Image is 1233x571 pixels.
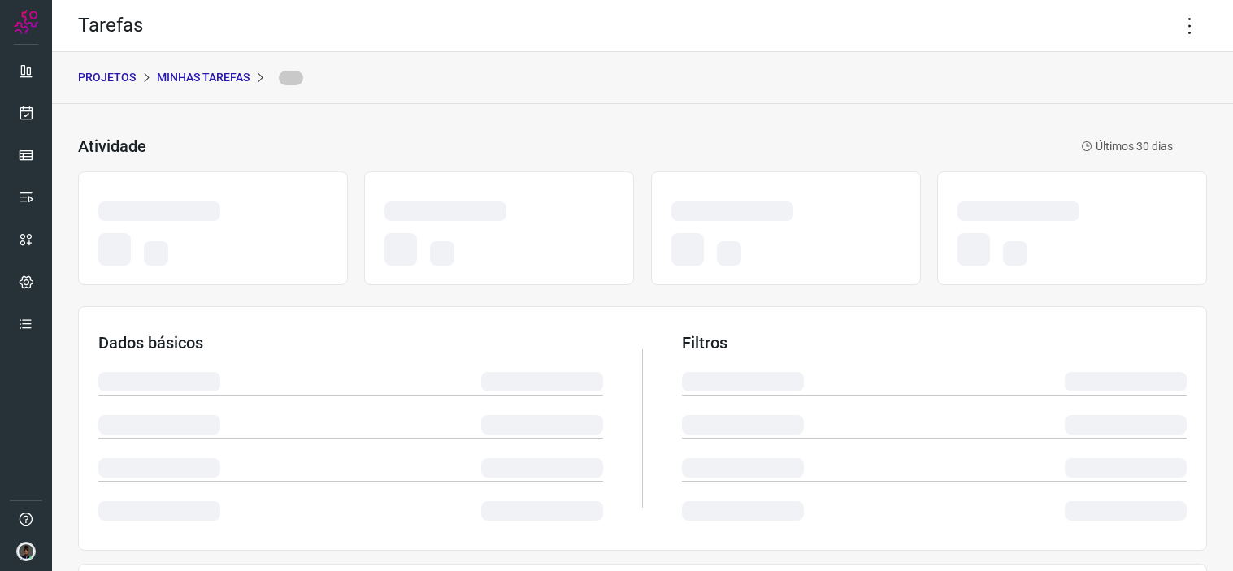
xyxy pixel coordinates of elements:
[78,69,136,86] p: PROJETOS
[1081,138,1173,155] p: Últimos 30 dias
[157,69,250,86] p: Minhas Tarefas
[16,542,36,561] img: d44150f10045ac5288e451a80f22ca79.png
[14,10,38,34] img: Logo
[682,333,1187,353] h3: Filtros
[78,136,146,156] h3: Atividade
[98,333,603,353] h3: Dados básicos
[78,14,143,37] h2: Tarefas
